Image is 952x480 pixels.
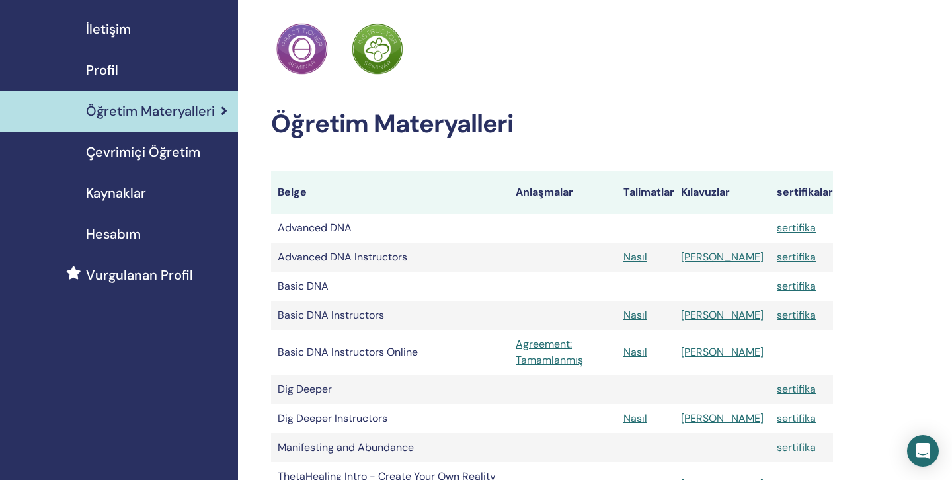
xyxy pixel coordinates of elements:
h2: Öğretim Materyalleri [271,109,833,140]
a: sertifika [777,440,816,454]
a: Nasıl [623,345,647,359]
td: Basic DNA [271,272,509,301]
img: Practitioner [276,23,328,75]
a: Nasıl [623,250,647,264]
a: sertifika [777,221,816,235]
a: sertifika [777,411,816,425]
span: Kaynaklar [86,183,146,203]
a: sertifika [777,308,816,322]
a: sertifika [777,279,816,293]
span: Hesabım [86,224,141,244]
td: Advanced DNA [271,214,509,243]
td: Basic DNA Instructors Online [271,330,509,375]
th: Kılavuzlar [674,171,770,214]
th: Anlaşmalar [509,171,617,214]
a: [PERSON_NAME] [681,308,764,322]
th: Talimatlar [617,171,674,214]
td: Basic DNA Instructors [271,301,509,330]
a: sertifika [777,382,816,396]
a: [PERSON_NAME] [681,411,764,425]
span: Vurgulanan Profil [86,265,193,285]
td: Dig Deeper [271,375,509,404]
span: Çevrimiçi Öğretim [86,142,200,162]
a: sertifika [777,250,816,264]
td: Advanced DNA Instructors [271,243,509,272]
a: [PERSON_NAME] [681,345,764,359]
a: Nasıl [623,411,647,425]
th: Belge [271,171,509,214]
span: İletişim [86,19,131,39]
span: Öğretim Materyalleri [86,101,215,121]
td: Manifesting and Abundance [271,433,509,462]
span: Profil [86,60,118,80]
td: Dig Deeper Instructors [271,404,509,433]
img: Practitioner [352,23,403,75]
div: Open Intercom Messenger [907,435,939,467]
a: Nasıl [623,308,647,322]
th: sertifikalar [770,171,833,214]
a: [PERSON_NAME] [681,250,764,264]
a: Agreement: Tamamlanmış [516,337,610,368]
